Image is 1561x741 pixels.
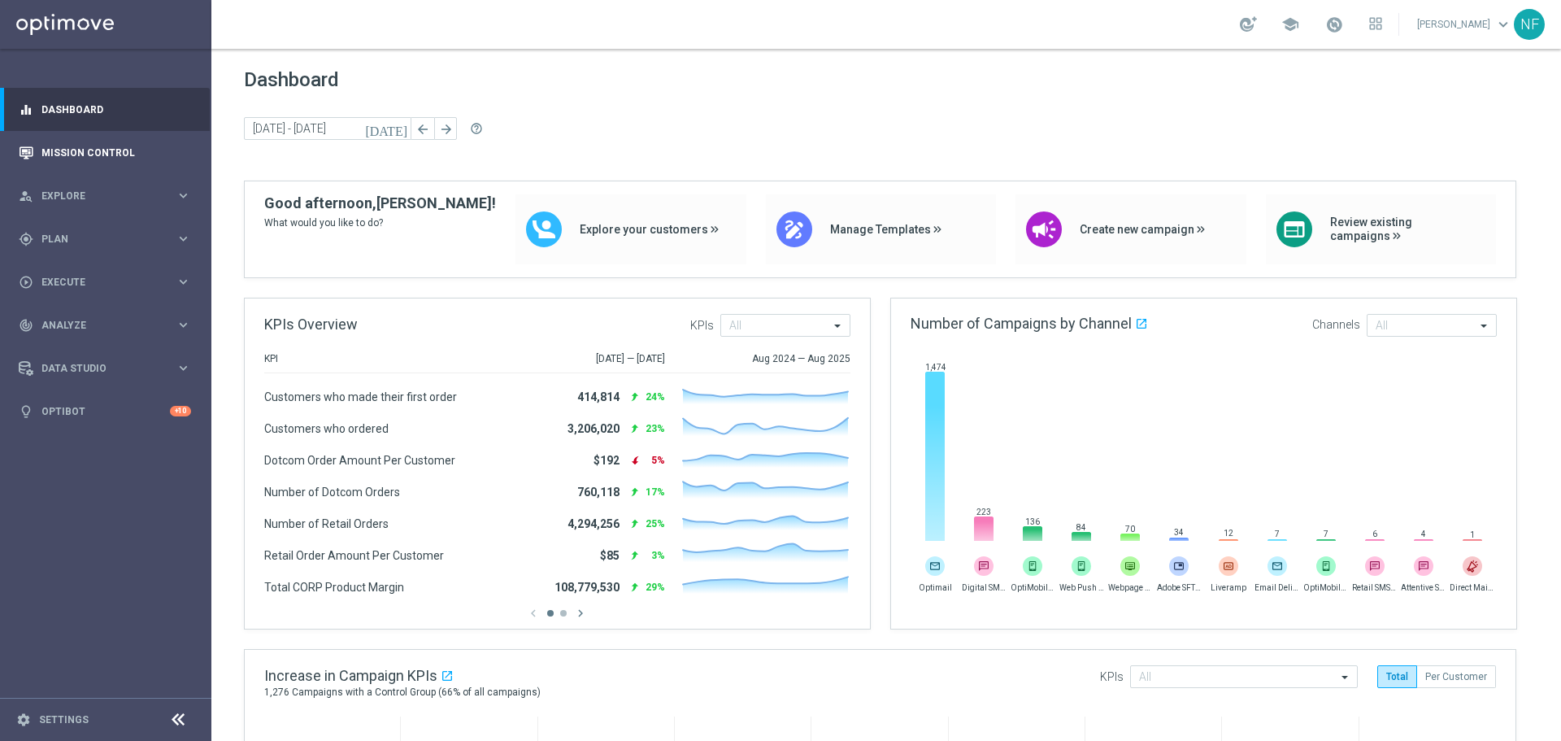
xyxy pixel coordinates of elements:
i: keyboard_arrow_right [176,274,191,290]
div: Explore [19,189,176,203]
span: Plan [41,234,176,244]
i: equalizer [19,102,33,117]
i: track_changes [19,318,33,333]
a: Dashboard [41,88,191,131]
button: gps_fixed Plan keyboard_arrow_right [18,233,192,246]
span: Analyze [41,320,176,330]
a: Optibot [41,390,170,433]
div: Optibot [19,390,191,433]
i: gps_fixed [19,232,33,246]
div: Analyze [19,318,176,333]
i: keyboard_arrow_right [176,231,191,246]
span: keyboard_arrow_down [1494,15,1512,33]
button: lightbulb Optibot +10 [18,405,192,418]
span: Explore [41,191,176,201]
i: play_circle_outline [19,275,33,290]
div: Dashboard [19,88,191,131]
span: Execute [41,277,176,287]
div: Mission Control [19,131,191,174]
i: lightbulb [19,404,33,419]
i: keyboard_arrow_right [176,188,191,203]
div: +10 [170,406,191,416]
a: [PERSON_NAME]keyboard_arrow_down [1415,12,1514,37]
button: Mission Control [18,146,192,159]
div: NF [1514,9,1545,40]
i: keyboard_arrow_right [176,360,191,376]
i: person_search [19,189,33,203]
button: play_circle_outline Execute keyboard_arrow_right [18,276,192,289]
span: Data Studio [41,364,176,373]
i: keyboard_arrow_right [176,317,191,333]
span: school [1281,15,1299,33]
button: track_changes Analyze keyboard_arrow_right [18,319,192,332]
button: Data Studio keyboard_arrow_right [18,362,192,375]
a: Settings [39,715,89,725]
i: settings [16,713,31,727]
div: Execute [19,275,176,290]
button: equalizer Dashboard [18,103,192,116]
div: Plan [19,232,176,246]
div: Data Studio [19,361,176,376]
a: Mission Control [41,131,191,174]
button: person_search Explore keyboard_arrow_right [18,190,192,203]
